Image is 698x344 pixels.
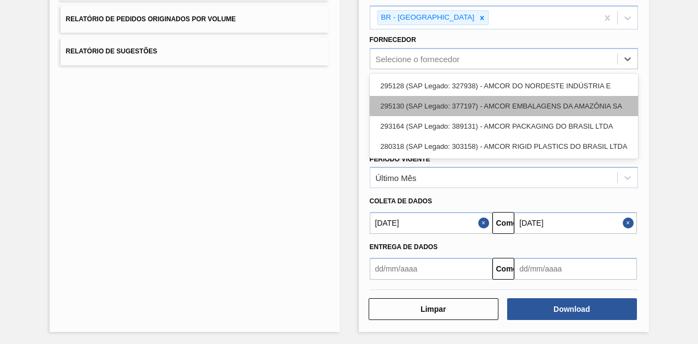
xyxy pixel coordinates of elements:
[370,197,432,205] font: Coleta de dados
[370,36,416,44] font: Fornecedor
[420,305,446,313] font: Limpar
[492,212,514,234] button: Comeu
[514,258,637,280] input: dd/mm/aaaa
[381,82,611,90] font: 295128 (SAP Legado: 327938) - AMCOR DO NORDESTE INDÚSTRIA E
[492,258,514,280] button: Comeu
[623,212,637,234] button: Fechar
[370,212,492,234] input: dd/mm/aaaa
[478,212,492,234] button: Fechar
[376,55,460,64] font: Selecione o fornecedor
[381,122,613,130] font: 293164 (SAP Legado: 389131) - AMCOR PACKAGING DO BRASIL LTDA
[369,298,498,320] button: Limpar
[514,212,637,234] input: dd/mm/aaaa
[370,155,430,163] font: Período Vigente
[507,298,637,320] button: Download
[496,219,522,227] font: Comeu
[66,15,236,23] font: Relatório de Pedidos Originados por Volume
[376,173,417,183] font: Último Mês
[381,13,474,21] font: BR - [GEOGRAPHIC_DATA]
[381,102,622,110] font: 295130 (SAP Legado: 377197) - AMCOR EMBALAGENS DA AMAZÔNIA SA
[381,142,628,150] font: 280318 (SAP Legado: 303158) - AMCOR RIGID PLASTICS DO BRASIL LTDA
[61,38,329,65] button: Relatório de Sugestões
[61,6,329,33] button: Relatório de Pedidos Originados por Volume
[66,48,158,56] font: Relatório de Sugestões
[496,264,522,273] font: Comeu
[553,305,590,313] font: Download
[370,258,492,280] input: dd/mm/aaaa
[370,243,438,251] font: Entrega de dados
